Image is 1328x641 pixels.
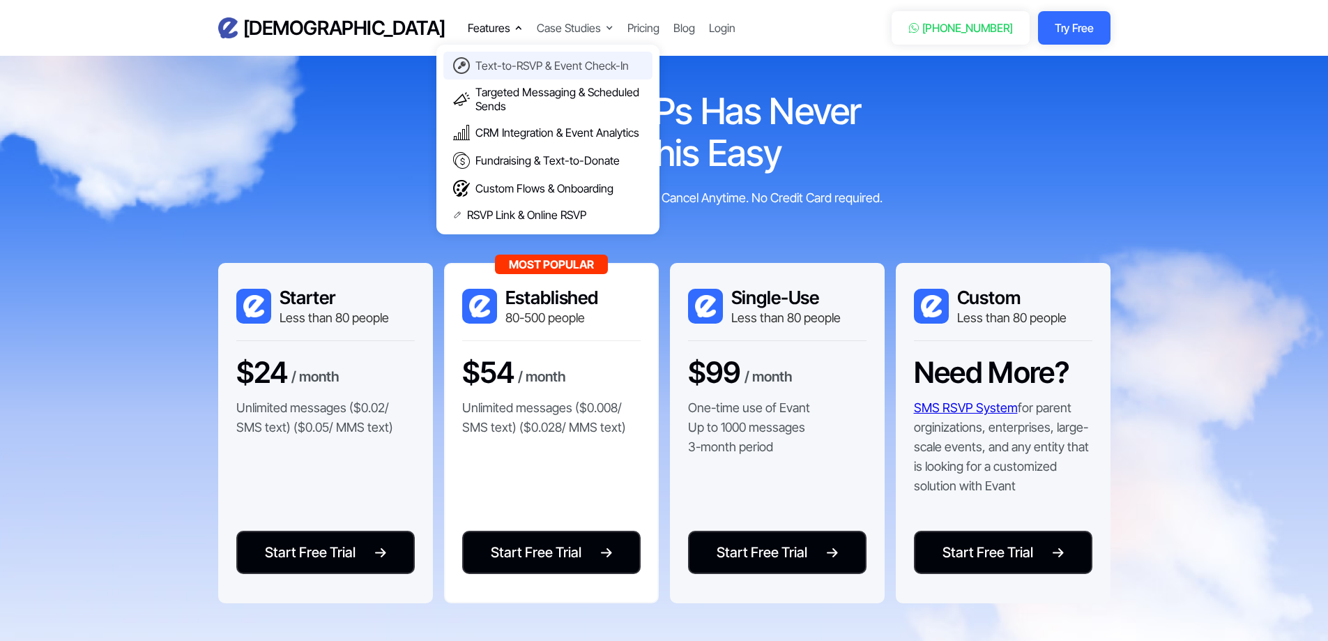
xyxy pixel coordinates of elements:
[291,366,339,390] div: / month
[236,355,288,390] h3: $24
[475,59,629,73] div: Text-to-RSVP & Event Check-In
[518,366,566,390] div: / month
[443,202,652,227] a: RSVP Link & Online RSVP
[433,188,895,207] div: 3x Engagement Boost or you don't pay. Cancel Anytime. No Credit Card required.
[475,126,639,139] div: CRM Integration & Event Analytics
[914,531,1092,574] a: Start Free Trial
[914,400,1018,415] a: SMS RSVP System
[731,309,841,326] div: Less than 80 people
[537,20,613,36] div: Case Studies
[462,355,514,390] h3: $54
[475,181,613,195] div: Custom Flows & Onboarding
[627,20,659,36] a: Pricing
[462,398,641,437] p: Unlimited messages ($0.008/ SMS text) ($0.028/ MMS text)
[443,146,652,174] a: Fundraising & Text-to-Donate
[433,91,895,174] h2: Getting RSVPs Has Never Been This Easy
[491,542,581,563] div: Start Free Trial
[688,531,867,574] a: Start Free Trial
[265,542,356,563] div: Start Free Trial
[475,153,620,167] div: Fundraising & Text-to-Donate
[236,531,415,574] a: Start Free Trial
[914,355,1069,390] h3: Need More?
[688,355,741,390] h3: $99
[957,309,1067,326] div: Less than 80 people
[731,287,841,309] h3: Single-Use
[922,20,1014,36] div: [PHONE_NUMBER]
[892,11,1030,45] a: [PHONE_NUMBER]
[218,16,445,40] a: home
[468,20,510,36] div: Features
[443,80,652,119] a: Targeted Messaging & Scheduled Sends
[537,20,601,36] div: Case Studies
[462,531,641,574] a: Start Free Trial
[443,52,652,80] a: Text-to-RSVP & Event Check-In
[505,309,599,326] div: 80-500 people
[505,287,599,309] h3: Established
[957,287,1067,309] h3: Custom
[709,20,735,36] a: Login
[1038,11,1110,45] a: Try Free
[467,208,586,222] div: RSVP Link & Online RSVP
[673,20,695,36] a: Blog
[688,398,810,457] p: One-time use of Evant Up to 1000 messages 3-month period
[717,542,807,563] div: Start Free Trial
[443,174,652,202] a: Custom Flows & Onboarding
[745,366,793,390] div: / month
[495,255,608,274] div: Most Popular
[468,20,523,36] div: Features
[280,309,389,326] div: Less than 80 people
[942,542,1033,563] div: Start Free Trial
[243,16,445,40] h3: [DEMOGRAPHIC_DATA]
[236,398,415,437] p: Unlimited messages ($0.02/ SMS text) ($0.05/ MMS text)
[475,85,643,113] div: Targeted Messaging & Scheduled Sends
[443,119,652,146] a: CRM Integration & Event Analytics
[914,398,1092,496] p: for parent orginizations, enterprises, large-scale events, and any entity that is looking for a c...
[436,38,659,234] nav: Features
[280,287,389,309] h3: Starter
